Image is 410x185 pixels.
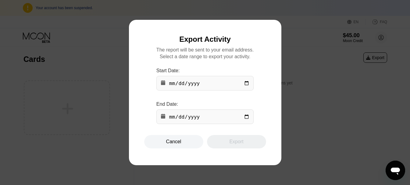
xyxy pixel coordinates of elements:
div: Start Date: [156,68,254,73]
div: Export Activity [179,35,230,44]
div: The report will be sent to your email address. [156,47,254,53]
div: End Date: [156,101,254,107]
iframe: Button to launch messaging window [386,161,405,180]
div: Cancel [144,135,203,148]
div: Select a date range to export your activity. [160,54,251,59]
div: Cancel [166,139,181,145]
